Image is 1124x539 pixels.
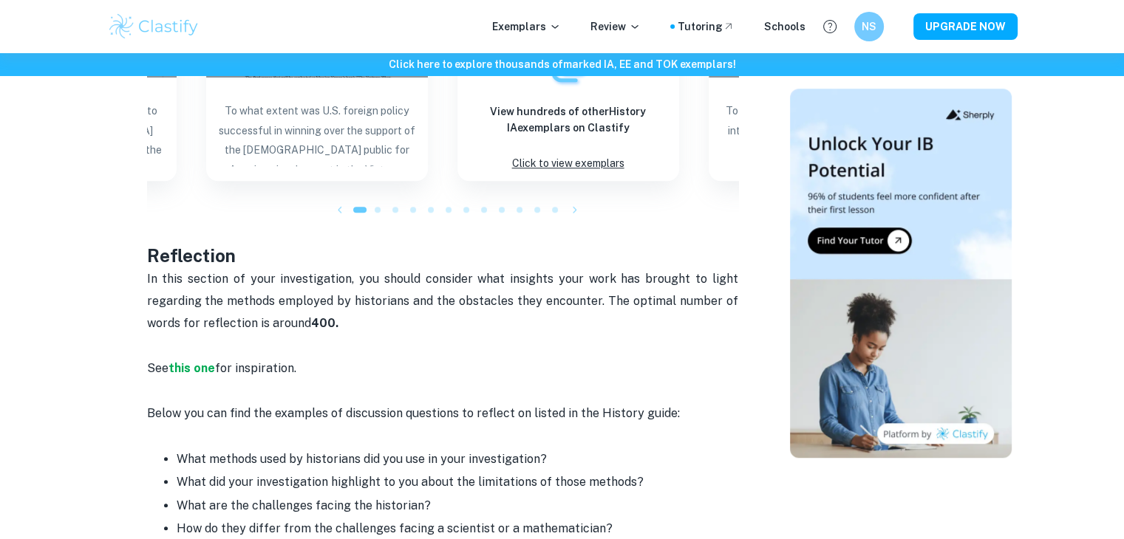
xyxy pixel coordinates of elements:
p: Review [590,18,641,35]
p: Exemplars [492,18,561,35]
a: this one [168,361,215,375]
span: Below you can find the examples of discussion questions to reflect on listed in the History guide: [147,406,680,420]
h6: NS [860,18,877,35]
button: Help and Feedback [817,14,842,39]
a: ExemplarsView hundreds of otherHistory IAexemplars on ClastifyClick to view exemplars [457,33,679,181]
span: What are the challenges facing the historian? [177,498,431,512]
strong: Reflection [147,245,236,266]
strong: . [336,316,338,330]
span: for inspiration. [215,361,296,375]
p: To what extent was FDR governmental intervention responsible for the end of the Great Depression ... [721,101,919,166]
a: Tutoring [678,18,735,35]
button: UPGRADE NOW [913,13,1018,40]
h6: Click here to explore thousands of marked IA, EE and TOK exemplars ! [3,56,1121,72]
span: What did your investigation highlight to you about the limitations of those methods? [177,475,644,489]
span: What methods used by historians did you use in your investigation? [177,452,547,466]
span: How do they differ from the challenges facing a scientist or a mathematician? [177,521,613,535]
p: To what extent was U.S. foreign policy successful in winning over the support of the [DEMOGRAPHIC... [218,101,416,166]
a: Blog exemplar: To what extent was U.S. foreign policy sGrade received:7To what extent was U.S. fo... [206,33,428,181]
span: See [147,361,168,375]
strong: 400 [311,316,336,330]
a: Schools [764,18,805,35]
span: In this section of your investigation, you should consider what insights your work has brought to... [147,272,741,331]
h6: View hundreds of other History IA exemplars on Clastify [469,103,667,136]
a: Blog exemplar: To what extent was FDR governmental intTo what extent was FDR governmental interve... [709,33,930,181]
button: NS [854,12,884,41]
p: Click to view exemplars [512,154,624,174]
img: Thumbnail [790,89,1012,458]
img: Clastify logo [107,12,201,41]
